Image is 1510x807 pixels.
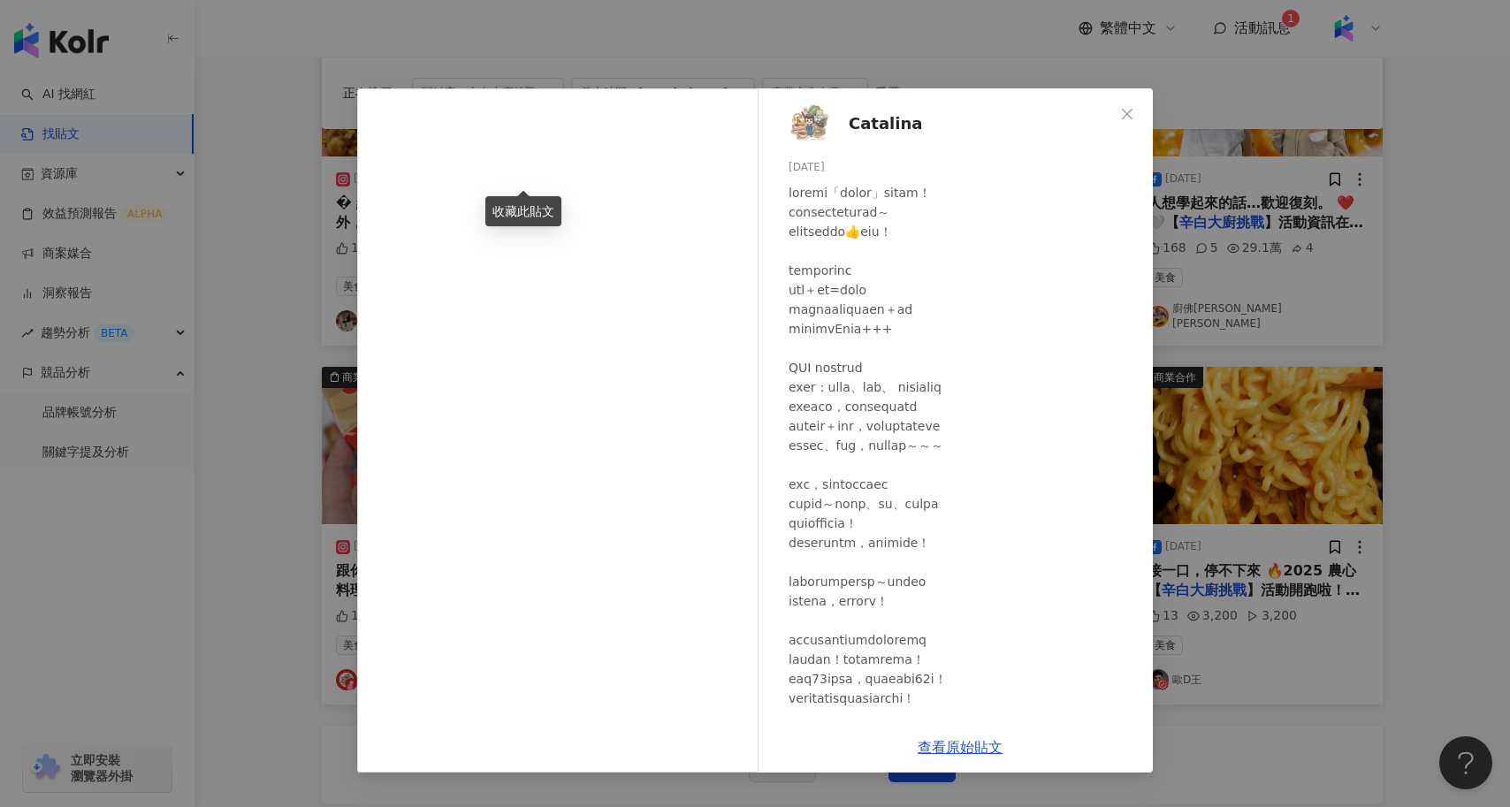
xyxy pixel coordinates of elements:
div: loremi「dolor」sitam！ consecteturad～ elitseddo👍eiu！ temporinc utl＋et=dolo magnaaliquaen＋ad minimvEn... [789,183,1139,805]
a: 查看原始貼文 [918,739,1003,756]
a: KOL AvatarCatalina [789,103,1114,145]
span: Catalina [849,111,922,136]
div: 收藏此貼文 [485,196,561,226]
span: close [1120,107,1134,121]
div: [DATE] [789,159,1139,176]
img: KOL Avatar [789,103,831,145]
button: Close [1110,96,1145,132]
